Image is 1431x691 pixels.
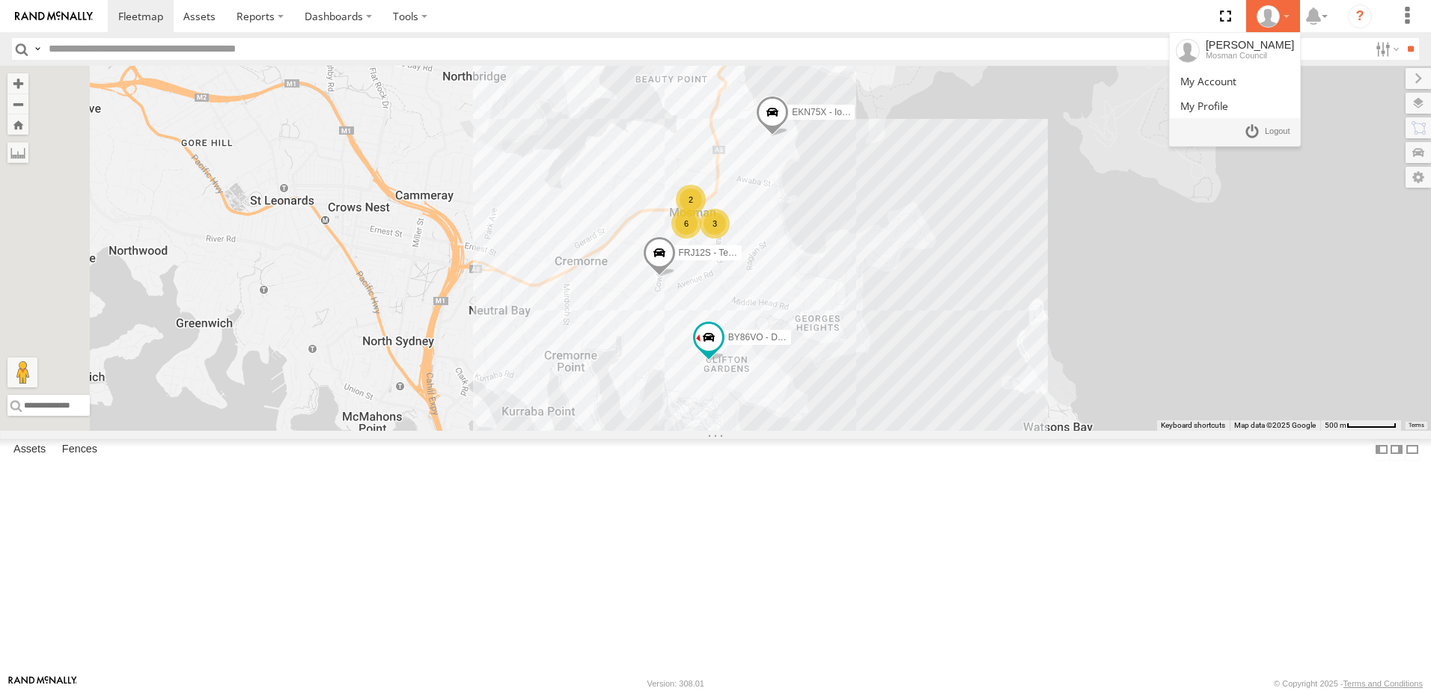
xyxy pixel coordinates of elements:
[7,73,28,93] button: Zoom in
[671,209,701,239] div: 6
[31,38,43,60] label: Search Query
[1161,420,1225,431] button: Keyboard shortcuts
[792,107,854,117] span: EKN75X - Ioniq
[7,114,28,135] button: Zoom Home
[679,248,748,258] span: FRJ12S - Tesla Y
[1251,5,1295,28] div: Finn Arendt
[55,439,105,460] label: Fences
[1325,421,1346,429] span: 500 m
[1348,4,1372,28] i: ?
[15,11,93,22] img: rand-logo.svg
[647,679,704,688] div: Version: 308.01
[1370,38,1402,60] label: Search Filter Options
[7,93,28,114] button: Zoom out
[676,185,706,215] div: 2
[700,209,730,239] div: 3
[1374,439,1389,461] label: Dock Summary Table to the Left
[7,142,28,163] label: Measure
[1234,421,1316,429] span: Map data ©2025 Google
[1405,439,1420,461] label: Hide Summary Table
[1320,420,1401,431] button: Map Scale: 500 m per 63 pixels
[1274,679,1423,688] div: © Copyright 2025 -
[6,439,53,460] label: Assets
[728,333,796,343] span: BY86VO - Dualis
[1389,439,1404,461] label: Dock Summary Table to the Right
[8,676,77,691] a: Visit our Website
[1206,51,1294,60] div: Mosman Council
[1406,167,1431,188] label: Map Settings
[1409,423,1424,429] a: Terms (opens in new tab)
[1343,679,1423,688] a: Terms and Conditions
[1206,39,1294,51] div: [PERSON_NAME]
[7,357,37,387] button: Drag Pegman onto the map to open Street View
